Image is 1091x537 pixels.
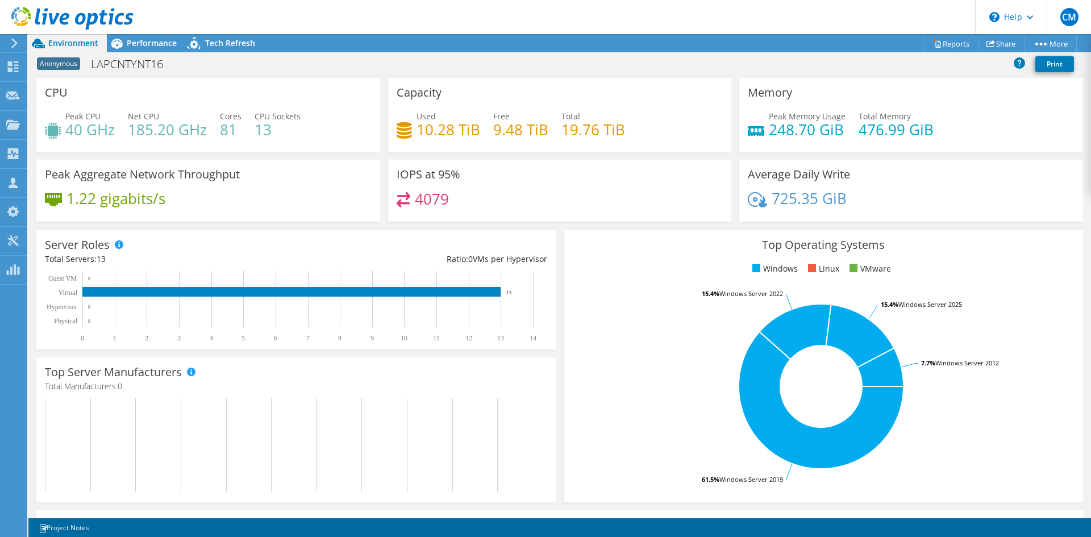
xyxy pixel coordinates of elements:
svg: \n [989,12,1000,22]
h3: Top Operating Systems [572,239,1075,251]
text: 7 [306,334,310,342]
span: Net CPU [128,111,159,122]
li: Windows [749,263,798,275]
tspan: Windows Server 2012 [935,359,999,367]
text: 13 [497,334,504,342]
h3: CPU [45,86,68,99]
h3: IOPS at 95% [397,168,460,181]
h3: Capacity [397,86,442,99]
h3: Top Server Manufacturers [45,366,182,378]
tspan: 15.4% [702,289,719,298]
span: Tech Refresh [205,38,255,48]
span: 13 [97,253,106,264]
tspan: 15.4% [881,300,898,309]
tspan: Windows Server 2022 [719,289,783,298]
h3: Peak Aggregate Network Throughput [45,168,240,181]
text: 0 [88,276,91,281]
h4: 248.70 GiB [769,123,846,136]
text: 13 [506,290,512,295]
h4: 9.48 TiB [493,123,548,136]
span: Peak CPU [65,111,101,122]
text: 9 [370,334,374,342]
li: Linux [805,263,839,275]
h3: Average Daily Write [748,168,850,181]
a: Share [978,35,1025,52]
text: 2 [145,334,148,342]
h4: 185.20 GHz [128,123,207,136]
a: Print [1035,56,1074,72]
text: Virtual [59,289,78,297]
span: Peak Memory Usage [769,111,846,122]
text: 0 [88,304,91,310]
text: 1 [113,334,116,342]
h4: 40 GHz [65,123,115,136]
h3: Memory [748,86,792,99]
span: Performance [127,38,177,48]
h3: Server Roles [45,239,110,251]
text: 3 [177,334,181,342]
div: Total Servers: [45,253,296,265]
span: CPU Sockets [255,111,301,122]
text: 8 [338,334,342,342]
tspan: Windows Server 2025 [898,300,962,309]
span: Anonymous [37,57,80,70]
span: Total Memory [859,111,911,122]
text: Physical [54,317,77,325]
text: 12 [465,334,472,342]
h4: Total Manufacturers: [45,380,547,393]
text: 14 [530,334,536,342]
a: Reports [924,35,978,52]
text: 5 [241,334,245,342]
text: 6 [274,334,277,342]
span: Cores [220,111,241,122]
h4: 725.35 GiB [772,192,847,205]
h4: 13 [255,123,301,136]
a: Project Notes [31,521,97,535]
text: 4 [210,334,213,342]
h4: 1.22 gigabits/s [66,192,165,205]
span: Free [493,111,510,122]
h4: 10.28 TiB [417,123,480,136]
h4: 81 [220,123,241,136]
text: 0 [81,334,84,342]
a: More [1024,35,1077,52]
text: 0 [88,318,91,324]
h1: LAPCNTYNT16 [86,58,181,70]
span: Total [561,111,580,122]
div: Ratio: VMs per Hypervisor [296,253,547,265]
span: CM [1060,8,1078,26]
h4: 476.99 GiB [859,123,934,136]
text: Hypervisor [47,303,77,311]
span: Used [417,111,436,122]
text: Guest VM [48,274,77,282]
tspan: 7.7% [921,359,935,367]
tspan: Windows Server 2019 [719,475,783,484]
text: 10 [401,334,407,342]
span: Environment [48,38,98,48]
span: 0 [468,253,473,264]
li: VMware [847,263,891,275]
h4: 4079 [415,193,449,205]
span: 0 [118,381,122,392]
h4: 19.76 TiB [561,123,625,136]
tspan: 61.5% [702,475,719,484]
text: 11 [433,334,440,342]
